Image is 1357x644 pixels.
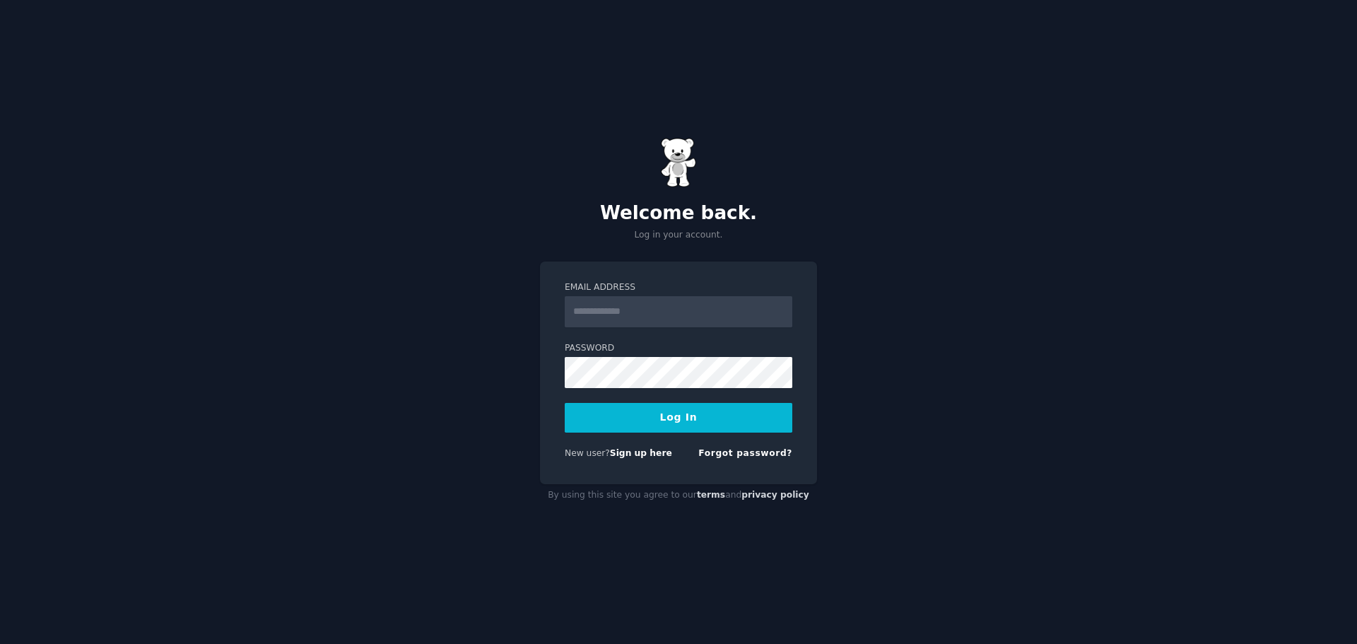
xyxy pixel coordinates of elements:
div: By using this site you agree to our and [540,484,817,507]
button: Log In [565,403,792,433]
a: terms [697,490,725,500]
label: Email Address [565,281,792,294]
span: New user? [565,448,610,458]
a: Forgot password? [698,448,792,458]
img: Gummy Bear [661,138,696,187]
p: Log in your account. [540,229,817,242]
label: Password [565,342,792,355]
a: Sign up here [610,448,672,458]
h2: Welcome back. [540,202,817,225]
a: privacy policy [741,490,809,500]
